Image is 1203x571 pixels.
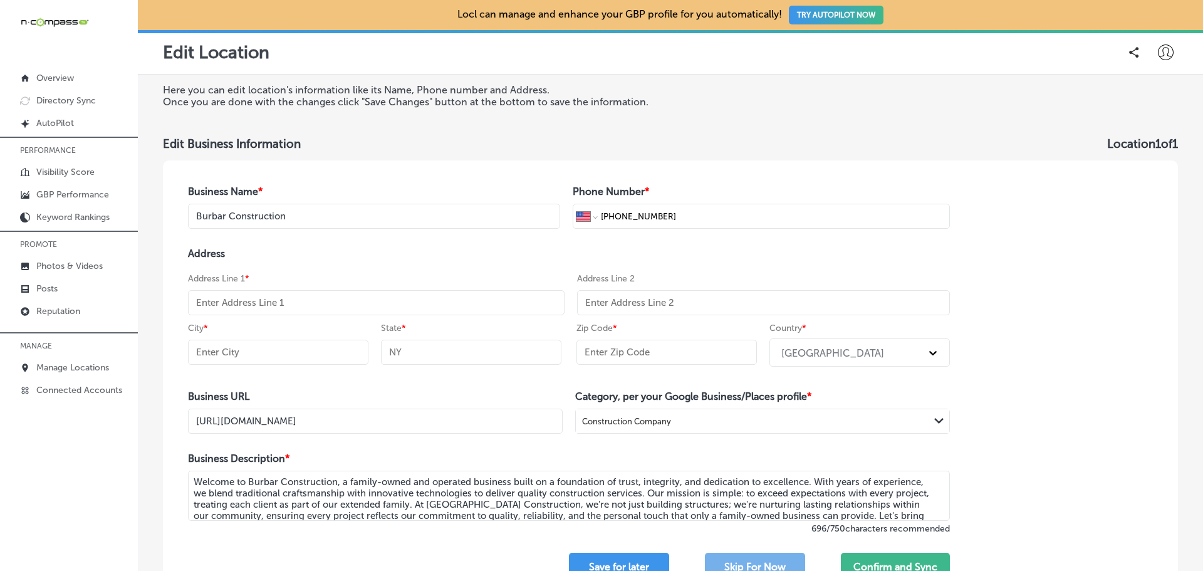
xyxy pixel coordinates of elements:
[188,453,950,464] h4: Business Description
[36,167,95,177] p: Visibility Score
[188,186,560,197] h4: Business Name
[36,95,96,106] p: Directory Sync
[381,323,406,333] label: State
[36,306,80,317] p: Reputation
[188,323,208,333] label: City
[36,73,74,83] p: Overview
[188,523,950,534] label: 696 / 750 characters recommended
[577,290,950,315] input: Enter Address Line 2
[188,248,950,259] h4: Address
[188,390,563,402] h4: Business URL
[36,385,122,396] p: Connected Accounts
[36,261,103,271] p: Photos & Videos
[188,290,565,315] input: Enter Address Line 1
[573,186,950,197] h4: Phone Number
[20,16,89,28] img: 660ab0bf-5cc7-4cb8-ba1c-48b5ae0f18e60NCTV_CLogo_TV_Black_-500x88.png
[188,204,560,229] input: Enter Location Name
[582,417,671,426] div: Construction Company
[36,118,74,128] p: AutoPilot
[576,340,757,365] input: Enter Zip Code
[600,204,946,228] input: Phone number
[163,84,823,96] p: Here you can edit location's information like its Name, Phone number and Address.
[36,189,109,200] p: GBP Performance
[163,42,269,63] p: Edit Location
[36,283,58,294] p: Posts
[188,409,563,434] input: Enter Business URL
[36,362,109,373] p: Manage Locations
[163,137,301,151] h3: Edit Business Information
[188,340,368,365] input: Enter City
[188,273,249,284] label: Address Line 1
[789,6,883,24] button: TRY AUTOPILOT NOW
[781,347,884,359] div: [GEOGRAPHIC_DATA]
[575,390,950,402] h4: Category, per your Google Business/Places profile
[36,212,110,223] p: Keyword Rankings
[188,471,950,521] textarea: Welcome to Burbar Construction, a family-owned and operated business built on a foundation of tru...
[769,323,806,333] label: Country
[163,96,823,108] p: Once you are done with the changes click "Save Changes" button at the bottom to save the informat...
[1107,137,1178,151] h3: Location 1 of 1
[381,340,561,365] input: NY
[577,273,635,284] label: Address Line 2
[576,323,617,333] label: Zip Code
